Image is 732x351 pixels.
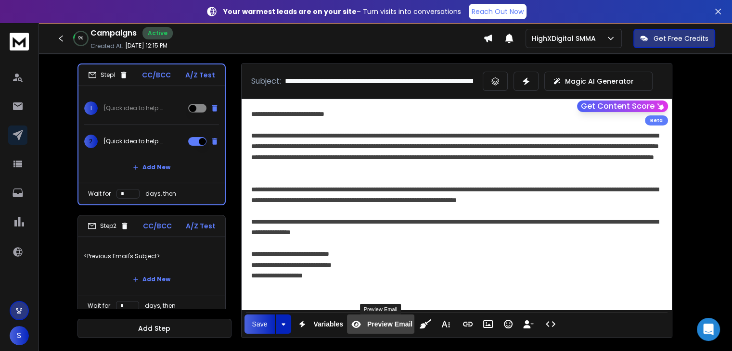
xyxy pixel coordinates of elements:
p: {Quick idea to help with project flow|Small idea to improve your job pipeline|Simple way to keep ... [103,104,165,112]
p: Subject: [251,75,281,87]
p: 9 % [78,36,83,41]
li: Step1CC/BCCA/Z Test1{Quick idea to help with project flow|Small idea to improve your job pipeline... [77,63,226,205]
span: 1 [84,101,98,115]
div: Beta [645,115,668,125]
p: HighXDigital SMMA [532,34,600,43]
button: Insert Image (Ctrl+P) [479,314,497,334]
button: Add New [125,270,178,289]
button: Variables [293,314,345,334]
button: Add Step [77,319,231,338]
span: Variables [311,320,345,328]
p: days, then [145,190,176,198]
button: Insert Link (Ctrl+K) [459,314,477,334]
div: Step 1 [88,71,128,79]
button: More Text [437,314,455,334]
img: logo [10,33,29,50]
span: 2 [84,135,98,148]
p: CC/BCC [143,221,172,231]
button: Preview Email [347,314,414,334]
p: <Previous Email's Subject> [84,243,219,270]
button: Magic AI Generator [544,72,653,91]
button: Save [244,314,275,334]
p: days, then [145,302,176,310]
p: A/Z Test [186,221,216,231]
p: Created At: [90,42,123,50]
div: Open Intercom Messenger [697,318,720,341]
div: Step 2 [88,222,129,230]
strong: Your warmest leads are on your site [223,7,357,16]
p: {Quick idea to help with project flow|Small idea to improve your job pipeline|Simple way to keep ... [103,138,165,145]
p: A/Z Test [185,70,215,80]
button: S [10,326,29,345]
h1: Campaigns [90,27,137,39]
div: Active [142,27,173,39]
button: Emoticons [499,314,517,334]
p: Get Free Credits [654,34,708,43]
button: Add New [125,158,178,177]
button: Get Free Credits [633,29,715,48]
span: Preview Email [365,320,414,328]
p: Reach Out Now [472,7,524,16]
p: – Turn visits into conversations [223,7,461,16]
p: Wait for [88,302,110,310]
li: Step2CC/BCCA/Z Test<Previous Email's Subject>Add NewWait fordays, then [77,215,226,317]
p: [DATE] 12:15 PM [125,42,167,50]
p: CC/BCC [142,70,171,80]
button: Get Content Score [577,100,668,112]
p: Wait for [88,190,111,198]
div: Preview Email [360,304,401,314]
a: Reach Out Now [469,4,527,19]
p: Magic AI Generator [565,76,634,86]
button: Insert Unsubscribe Link [519,314,538,334]
button: Code View [541,314,560,334]
button: Clean HTML [416,314,435,334]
